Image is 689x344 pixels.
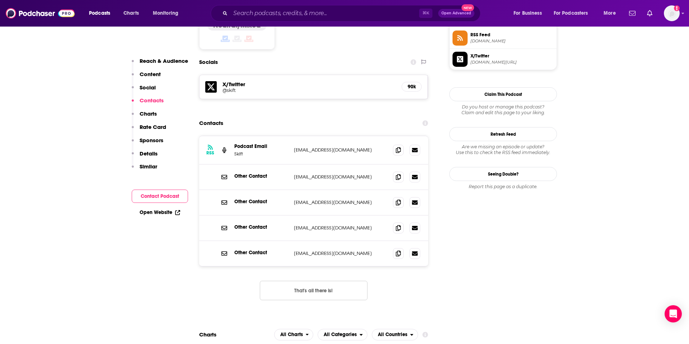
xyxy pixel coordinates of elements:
[324,332,357,337] span: All Categories
[449,184,557,190] div: Report this page as a duplicate.
[664,5,680,21] button: Show profile menu
[294,250,387,256] p: [EMAIL_ADDRESS][DOMAIN_NAME]
[217,5,487,22] div: Search podcasts, credits, & more...
[199,331,216,338] h2: Charts
[234,199,288,205] p: Other Contact
[140,110,157,117] p: Charts
[199,55,218,69] h2: Socials
[222,88,337,93] h5: @skift
[419,9,432,18] span: ⌘ K
[449,167,557,181] a: Seeing Double?
[199,116,223,130] h2: Contacts
[140,57,188,64] p: Reach & Audience
[449,104,557,116] div: Claim and edit this page to your liking.
[549,8,599,19] button: open menu
[234,151,288,157] p: Skift
[599,8,625,19] button: open menu
[132,124,166,137] button: Rate Card
[234,250,288,256] p: Other Contact
[318,329,367,340] button: open menu
[453,31,554,46] a: RSS Feed[DOMAIN_NAME]
[132,57,188,71] button: Reach & Audience
[453,52,554,67] a: X/Twitter[DOMAIN_NAME][URL]
[441,11,471,15] span: Open Advanced
[132,137,163,150] button: Sponsors
[119,8,143,19] a: Charts
[470,60,554,65] span: twitter.com/skift
[123,8,139,18] span: Charts
[644,7,655,19] a: Show notifications dropdown
[84,8,119,19] button: open menu
[470,32,554,38] span: RSS Feed
[294,147,387,153] p: [EMAIL_ADDRESS][DOMAIN_NAME]
[274,329,314,340] button: open menu
[378,332,407,337] span: All Countries
[604,8,616,18] span: More
[140,137,163,144] p: Sponsors
[461,4,474,11] span: New
[132,71,161,84] button: Content
[140,124,166,130] p: Rate Card
[449,144,557,155] div: Are we missing an episode or update? Use this to check the RSS feed immediately.
[372,329,418,340] h2: Countries
[318,329,367,340] h2: Categories
[665,305,682,322] div: Open Intercom Messenger
[230,8,419,19] input: Search podcasts, credits, & more...
[470,38,554,44] span: feeds.megaphone.fm
[234,224,288,230] p: Other Contact
[294,225,387,231] p: [EMAIL_ADDRESS][DOMAIN_NAME]
[140,84,156,91] p: Social
[626,7,638,19] a: Show notifications dropdown
[132,163,157,176] button: Similar
[140,97,164,104] p: Contacts
[132,84,156,97] button: Social
[274,329,314,340] h2: Platforms
[449,104,557,110] span: Do you host or manage this podcast?
[514,8,542,18] span: For Business
[132,110,157,124] button: Charts
[470,53,554,59] span: X/Twitter
[294,174,387,180] p: [EMAIL_ADDRESS][DOMAIN_NAME]
[140,209,180,215] a: Open Website
[449,87,557,101] button: Claim This Podcast
[222,81,396,88] h5: X/Twitter
[234,173,288,179] p: Other Contact
[132,190,188,203] button: Contact Podcast
[89,8,110,18] span: Podcasts
[153,8,178,18] span: Monitoring
[206,150,214,156] h3: RSS
[372,329,418,340] button: open menu
[6,6,75,20] img: Podchaser - Follow, Share and Rate Podcasts
[554,8,588,18] span: For Podcasters
[508,8,551,19] button: open menu
[280,332,303,337] span: All Charts
[674,5,680,11] svg: Add a profile image
[438,9,474,18] button: Open AdvancedNew
[140,71,161,78] p: Content
[222,88,396,93] a: @skift
[664,5,680,21] img: User Profile
[234,143,288,149] p: Podcast Email
[140,150,158,157] p: Details
[294,199,387,205] p: [EMAIL_ADDRESS][DOMAIN_NAME]
[449,127,557,141] button: Refresh Feed
[132,97,164,110] button: Contacts
[132,150,158,163] button: Details
[148,8,188,19] button: open menu
[260,281,367,300] button: Nothing here.
[140,163,157,170] p: Similar
[408,84,416,90] h5: 90k
[664,5,680,21] span: Logged in as chardin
